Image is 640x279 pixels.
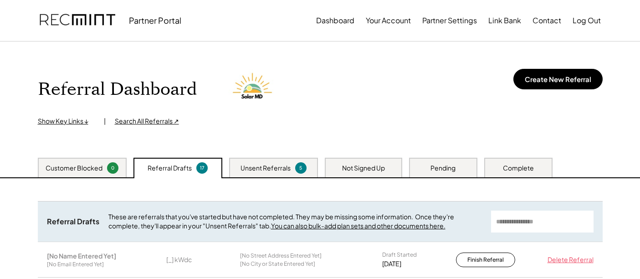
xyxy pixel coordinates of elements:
[422,11,477,30] button: Partner Settings
[108,212,482,230] div: These are referrals that you've started but have not completed. They may be missing some informat...
[240,260,315,268] div: [No City or State Entered Yet]
[366,11,411,30] button: Your Account
[198,165,206,171] div: 17
[38,79,197,100] h1: Referral Dashboard
[115,117,179,126] div: Search All Referrals ↗
[342,164,385,173] div: Not Signed Up
[166,255,212,264] div: [_] kWdc
[47,217,99,227] div: Referral Drafts
[297,165,305,171] div: 5
[229,64,279,114] img: Solar%20MD%20LOgo.png
[47,252,116,260] div: [No Name Entered Yet]
[456,253,515,267] button: Finish Referral
[38,117,95,126] div: Show Key Links ↓
[543,255,594,264] div: Delete Referral
[108,165,117,171] div: 0
[430,164,456,173] div: Pending
[46,164,102,173] div: Customer Blocked
[40,5,115,36] img: recmint-logotype%403x.png
[316,11,354,30] button: Dashboard
[104,117,106,126] div: |
[532,11,561,30] button: Contact
[382,251,417,258] div: Draft Started
[148,164,192,173] div: Referral Drafts
[503,164,534,173] div: Complete
[240,252,322,259] div: [No Street Address Entered Yet]
[573,11,601,30] button: Log Out
[47,261,104,268] div: [No Email Entered Yet]
[382,259,401,269] div: [DATE]
[129,15,181,26] div: Partner Portal
[271,222,445,230] a: You can also bulk-add plan sets and other documents here.
[513,69,603,89] button: Create New Referral
[241,164,291,173] div: Unsent Referrals
[488,11,521,30] button: Link Bank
